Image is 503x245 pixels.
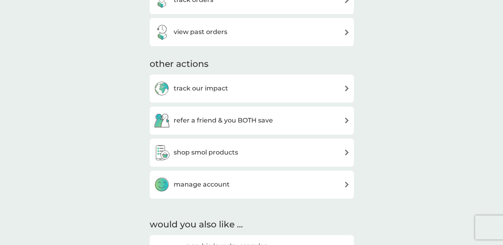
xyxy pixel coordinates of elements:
[344,117,350,123] img: arrow right
[344,181,350,187] img: arrow right
[150,219,354,231] h2: would you also like ...
[174,179,230,190] h3: manage account
[150,58,208,70] h3: other actions
[174,83,228,94] h3: track our impact
[174,147,238,158] h3: shop smol products
[344,29,350,35] img: arrow right
[344,85,350,91] img: arrow right
[344,149,350,155] img: arrow right
[174,27,227,37] h3: view past orders
[174,115,273,126] h3: refer a friend & you BOTH save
